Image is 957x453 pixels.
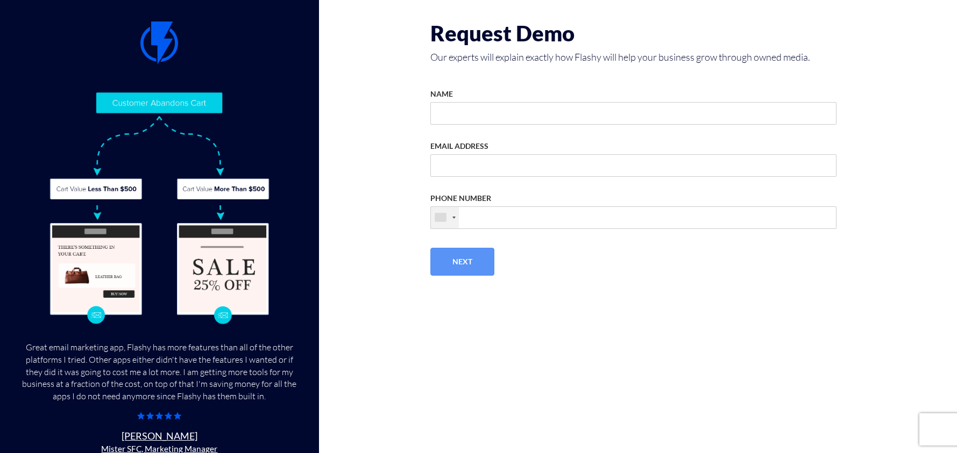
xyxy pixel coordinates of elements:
[22,341,297,402] div: Great email marketing app, Flashy has more features than all of the other platforms I tried. Othe...
[430,141,488,152] label: EMAIL ADDRESS
[49,91,270,325] img: Flashy
[430,51,837,64] span: Our experts will explain exactly how Flashy will help your business grow through owned media.
[430,248,494,276] button: Next
[430,21,837,45] h1: Request Demo
[430,193,491,204] label: PHONE NUMBER
[430,89,453,99] label: NAME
